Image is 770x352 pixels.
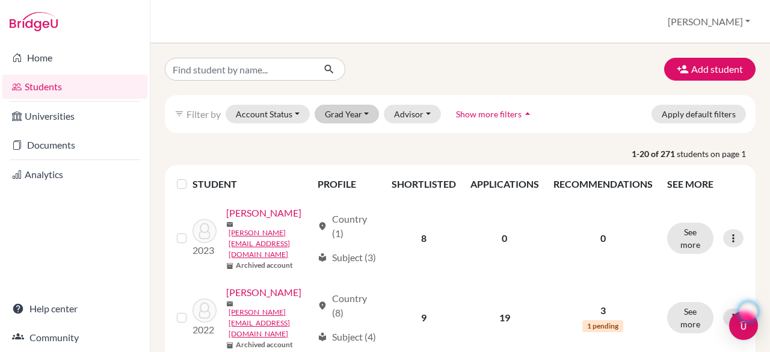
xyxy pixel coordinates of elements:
[10,12,58,31] img: Bridge-U
[2,75,147,99] a: Students
[2,133,147,157] a: Documents
[192,219,217,243] img: Abugattas, Jalil
[226,285,301,300] a: [PERSON_NAME]
[384,199,463,278] td: 8
[226,206,301,220] a: [PERSON_NAME]
[315,105,380,123] button: Grad Year
[226,221,233,228] span: mail
[318,291,377,320] div: Country (8)
[546,170,660,199] th: RECOMMENDATIONS
[2,46,147,70] a: Home
[226,342,233,349] span: inventory_2
[318,332,327,342] span: local_library
[310,170,384,199] th: PROFILE
[632,147,677,160] strong: 1-20 of 271
[318,221,327,231] span: location_on
[2,297,147,321] a: Help center
[226,300,233,307] span: mail
[553,231,653,245] p: 0
[463,199,546,278] td: 0
[192,298,217,323] img: Akin, Rebecca
[2,326,147,350] a: Community
[667,302,713,333] button: See more
[229,227,312,260] a: [PERSON_NAME][EMAIL_ADDRESS][DOMAIN_NAME]
[384,170,463,199] th: SHORTLISTED
[446,105,544,123] button: Show more filtersarrow_drop_up
[463,170,546,199] th: APPLICATIONS
[192,323,217,337] p: 2022
[236,260,293,271] b: Archived account
[664,58,756,81] button: Add student
[226,105,310,123] button: Account Status
[318,212,377,241] div: Country (1)
[165,58,314,81] input: Find student by name...
[2,162,147,187] a: Analytics
[186,108,221,120] span: Filter by
[660,170,751,199] th: SEE MORE
[318,330,376,344] div: Subject (4)
[236,339,293,350] b: Archived account
[522,108,534,120] i: arrow_drop_up
[192,243,217,258] p: 2023
[318,301,327,310] span: location_on
[553,303,653,318] p: 3
[174,109,184,119] i: filter_list
[651,105,746,123] button: Apply default filters
[667,223,713,254] button: See more
[729,311,758,340] div: Open Intercom Messenger
[226,262,233,270] span: inventory_2
[2,104,147,128] a: Universities
[229,307,312,339] a: [PERSON_NAME][EMAIL_ADDRESS][DOMAIN_NAME]
[662,10,756,33] button: [PERSON_NAME]
[384,105,441,123] button: Advisor
[192,170,310,199] th: STUDENT
[456,109,522,119] span: Show more filters
[318,250,376,265] div: Subject (3)
[582,320,623,332] span: 1 pending
[677,147,756,160] span: students on page 1
[318,253,327,262] span: local_library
